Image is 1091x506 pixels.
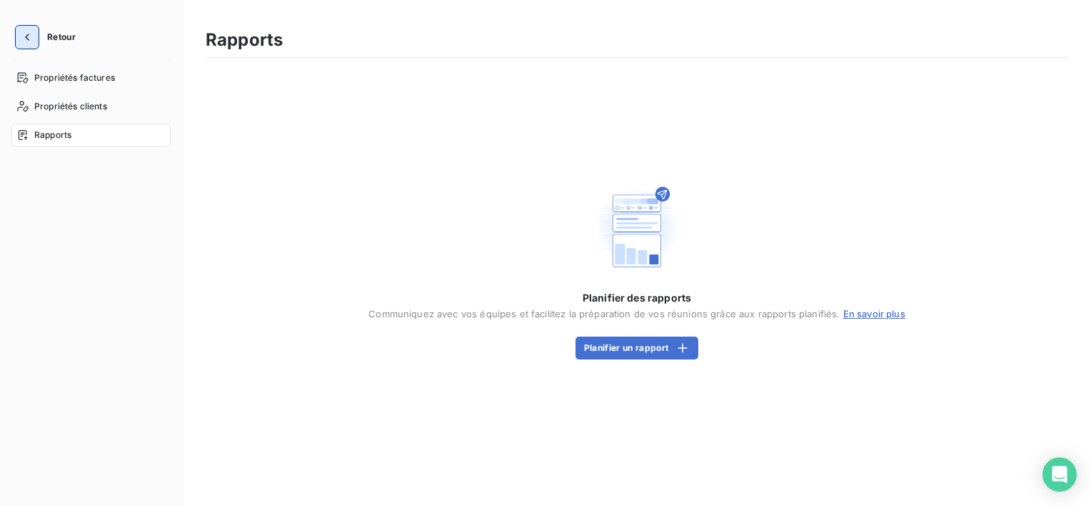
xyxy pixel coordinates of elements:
[11,66,171,89] a: Propriétés factures
[11,124,171,147] a: Rapports
[34,100,107,113] span: Propriétés clients
[11,95,171,118] a: Propriétés clients
[1042,457,1077,492] div: Open Intercom Messenger
[368,308,905,319] span: Communiquez avec vos équipes et facilitez la préparation de vos réunions grâce aux rapports plani...
[575,337,698,359] button: Planifier un rapport
[11,26,87,49] button: Retour
[591,182,683,274] img: Empty state
[47,33,76,41] span: Retour
[583,291,691,305] span: Planifier des rapports
[206,27,283,53] h3: Rapports
[843,308,905,319] a: En savoir plus
[34,129,71,142] span: Rapports
[34,71,115,84] span: Propriétés factures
